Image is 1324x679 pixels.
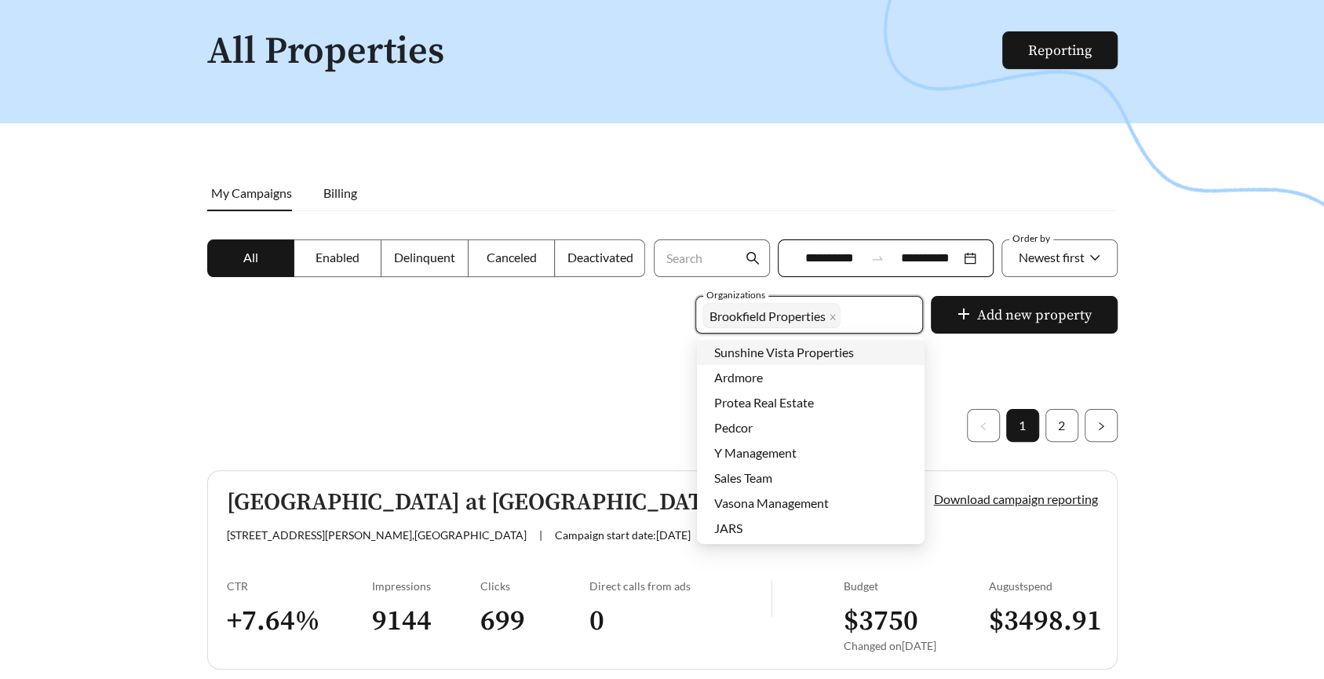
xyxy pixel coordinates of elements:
[714,470,772,485] span: Sales Team
[844,639,989,652] div: Changed on [DATE]
[989,579,1098,593] div: August spend
[771,579,772,617] img: line
[979,422,988,431] span: left
[714,445,797,460] span: Y Management
[227,528,527,542] span: [STREET_ADDRESS][PERSON_NAME] , [GEOGRAPHIC_DATA]
[709,308,826,323] span: Brookfield Properties
[714,370,763,385] span: Ardmore
[1085,409,1118,442] li: Next Page
[211,185,292,200] span: My Campaigns
[372,579,481,593] div: Impressions
[844,579,989,593] div: Budget
[714,520,742,535] span: JARS
[372,604,481,639] h3: 9144
[714,420,753,435] span: Pedcor
[989,604,1098,639] h3: $ 3498.91
[714,395,814,410] span: Protea Real Estate
[870,251,884,265] span: swap-right
[227,604,372,639] h3: + 7.64 %
[394,250,455,265] span: Delinquent
[1007,410,1038,441] a: 1
[746,251,760,265] span: search
[931,296,1118,334] button: plusAdd new property
[567,250,633,265] span: Deactivated
[870,251,884,265] span: to
[589,604,771,639] h3: 0
[539,528,542,542] span: |
[1019,250,1085,265] span: Newest first
[957,307,971,324] span: plus
[1096,422,1106,431] span: right
[480,579,589,593] div: Clicks
[714,345,854,360] span: Sunshine Vista Properties
[829,313,837,322] span: close
[1006,409,1039,442] li: 1
[555,528,691,542] span: Campaign start date: [DATE]
[487,250,537,265] span: Canceled
[934,491,1098,506] a: Download campaign reporting
[1085,409,1118,442] button: right
[207,470,1118,670] a: [GEOGRAPHIC_DATA] at [GEOGRAPHIC_DATA]Enabled[STREET_ADDRESS][PERSON_NAME],[GEOGRAPHIC_DATA]|Camp...
[967,409,1000,442] li: Previous Page
[323,185,357,200] span: Billing
[977,305,1092,326] span: Add new property
[1045,409,1078,442] li: 2
[227,490,724,516] h5: [GEOGRAPHIC_DATA] at [GEOGRAPHIC_DATA]
[714,495,829,510] span: Vasona Management
[243,250,258,265] span: All
[480,604,589,639] h3: 699
[315,250,359,265] span: Enabled
[1046,410,1078,441] a: 2
[589,579,771,593] div: Direct calls from ads
[967,409,1000,442] button: left
[844,604,989,639] h3: $ 3750
[227,579,372,593] div: CTR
